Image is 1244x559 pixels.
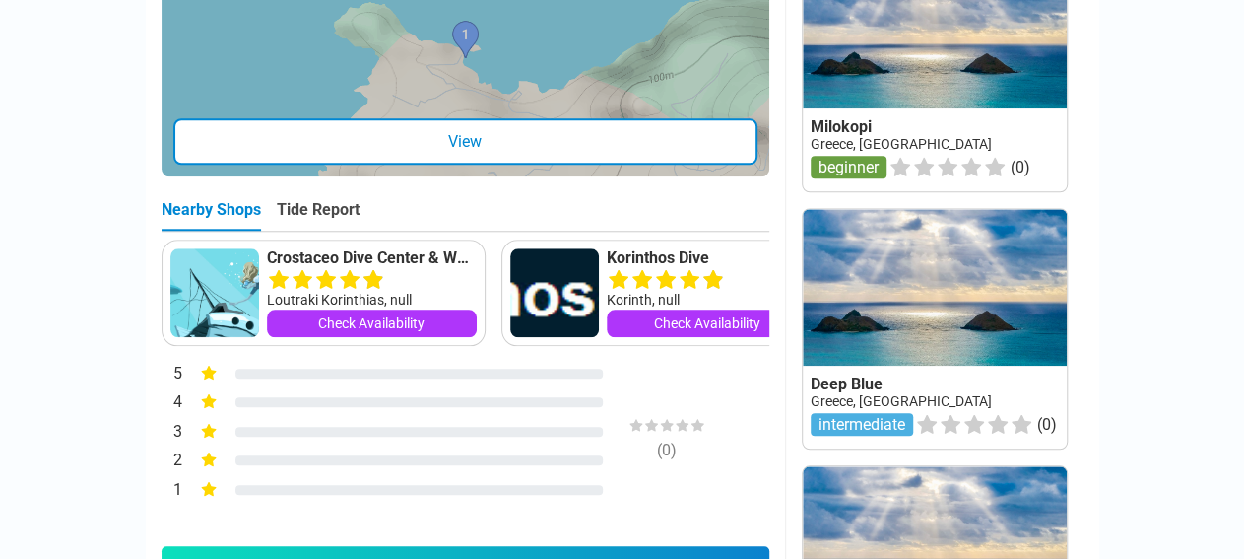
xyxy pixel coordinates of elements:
[607,310,808,337] a: Check Availability
[607,248,808,268] a: Korinthos Dive
[593,441,741,459] div: ( 0 )
[510,248,599,337] img: Korinthos Dive
[162,478,183,504] div: 1
[162,449,183,474] div: 2
[173,118,757,165] div: View
[162,362,183,387] div: 5
[162,200,261,231] div: Nearby Shops
[839,20,1224,289] iframe: Sign in with Google Dialogue
[267,290,477,310] div: Loutraki Korinthias, null
[162,420,183,446] div: 3
[267,248,477,268] a: Crostaceo Dive Center & Watersports Club
[162,390,183,416] div: 4
[267,310,477,337] a: Check Availability
[607,290,808,310] div: Korinth, null
[170,248,259,337] img: Crostaceo Dive Center & Watersports Club
[277,200,360,231] div: Tide Report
